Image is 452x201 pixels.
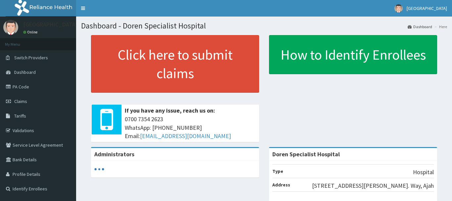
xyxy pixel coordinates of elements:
img: User Image [3,20,18,35]
span: 0700 7354 2623 WhatsApp: [PHONE_NUMBER] Email: [125,115,256,140]
span: Switch Providers [14,55,48,61]
span: [GEOGRAPHIC_DATA] [407,5,447,11]
a: [EMAIL_ADDRESS][DOMAIN_NAME] [140,132,231,140]
img: User Image [394,4,403,13]
span: Dashboard [14,69,36,75]
b: Administrators [94,150,134,158]
b: Type [272,168,283,174]
span: Tariffs [14,113,26,119]
p: [STREET_ADDRESS][PERSON_NAME]. Way, Ajah [312,181,434,190]
b: If you have any issue, reach us on: [125,107,215,114]
a: Click here to submit claims [91,35,259,93]
svg: audio-loading [94,164,104,174]
strong: Doren Specialist Hospital [272,150,340,158]
span: Claims [14,98,27,104]
p: [GEOGRAPHIC_DATA] [23,22,78,27]
a: Dashboard [408,24,432,29]
li: Here [433,24,447,29]
a: How to Identify Enrollees [269,35,437,74]
h1: Dashboard - Doren Specialist Hospital [81,22,447,30]
p: Hospital [413,168,434,176]
a: Online [23,30,39,34]
b: Address [272,182,290,188]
